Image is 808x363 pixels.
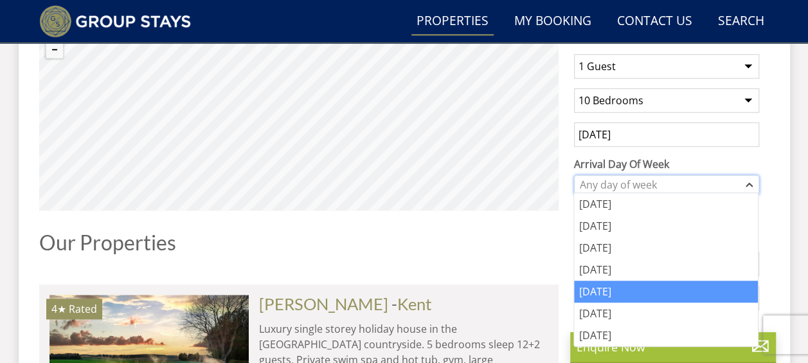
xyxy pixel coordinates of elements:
[397,294,432,313] a: Kent
[69,302,97,316] span: Rated
[574,122,759,147] input: Arrival Date
[39,5,192,37] img: Group Stays
[574,259,758,281] div: [DATE]
[574,175,759,194] div: Combobox
[574,215,758,237] div: [DATE]
[574,302,758,324] div: [DATE]
[509,7,597,36] a: My Booking
[577,339,769,355] p: Enquire Now
[574,237,758,259] div: [DATE]
[51,302,66,316] span: BELLUS has a 4 star rating under the Quality in Tourism Scheme
[574,324,758,346] div: [DATE]
[259,294,388,313] a: [PERSON_NAME]
[411,7,494,36] a: Properties
[713,7,769,36] a: Search
[46,41,63,58] button: Zoom out
[574,281,758,302] div: [DATE]
[39,231,559,254] h1: Our Properties
[39,17,559,210] canvas: Map
[612,7,697,36] a: Contact Us
[574,193,758,215] div: [DATE]
[577,178,743,192] div: Any day of week
[574,156,759,172] label: Arrival Day Of Week
[391,294,432,313] span: -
